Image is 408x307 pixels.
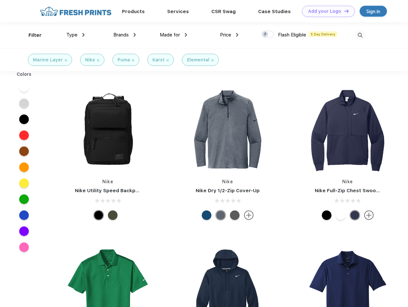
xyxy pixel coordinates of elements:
div: Add your Logo [308,9,341,14]
span: Flash Eligible [278,32,306,38]
div: Filter [29,32,42,39]
a: Nike [342,179,353,184]
div: Colors [12,71,37,78]
a: CSR Swag [211,9,236,14]
img: filter_cancel.svg [97,59,99,61]
a: Nike Full-Zip Chest Swoosh Jacket [315,188,400,193]
div: Cargo Khaki [108,210,118,220]
div: Navy Heather [216,210,225,220]
img: filter_cancel.svg [167,59,169,61]
div: Puma [118,57,130,63]
img: more.svg [364,210,374,220]
span: 5 Day Delivery [309,31,337,37]
img: more.svg [244,210,254,220]
div: Karst [152,57,165,63]
div: Sign in [366,8,380,15]
div: Black [94,210,103,220]
div: Black Heather [230,210,240,220]
div: Midnight Navy [350,210,360,220]
img: fo%20logo%202.webp [38,6,113,17]
a: Nike Dry 1/2-Zip Cover-Up [196,188,260,193]
a: Nike [102,179,113,184]
div: White [336,210,346,220]
a: Nike Utility Speed Backpack [75,188,144,193]
div: Elemental [187,57,209,63]
img: func=resize&h=266 [65,87,151,172]
img: dropdown.png [82,33,85,37]
span: Made for [160,32,180,38]
div: Marine Layer [33,57,63,63]
span: Brands [113,32,129,38]
img: filter_cancel.svg [132,59,134,61]
a: Nike [222,179,233,184]
img: DT [344,9,349,13]
img: desktop_search.svg [355,30,365,41]
img: dropdown.png [185,33,187,37]
img: dropdown.png [134,33,136,37]
a: Sign in [360,6,387,17]
div: Black [322,210,331,220]
img: filter_cancel.svg [65,59,67,61]
span: Type [66,32,78,38]
a: Products [122,9,145,14]
div: Nike [85,57,95,63]
img: dropdown.png [236,33,238,37]
div: Gym Blue [202,210,211,220]
img: func=resize&h=266 [185,87,270,172]
img: filter_cancel.svg [211,59,214,61]
span: Price [220,32,231,38]
img: func=resize&h=266 [305,87,390,172]
a: Services [167,9,189,14]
